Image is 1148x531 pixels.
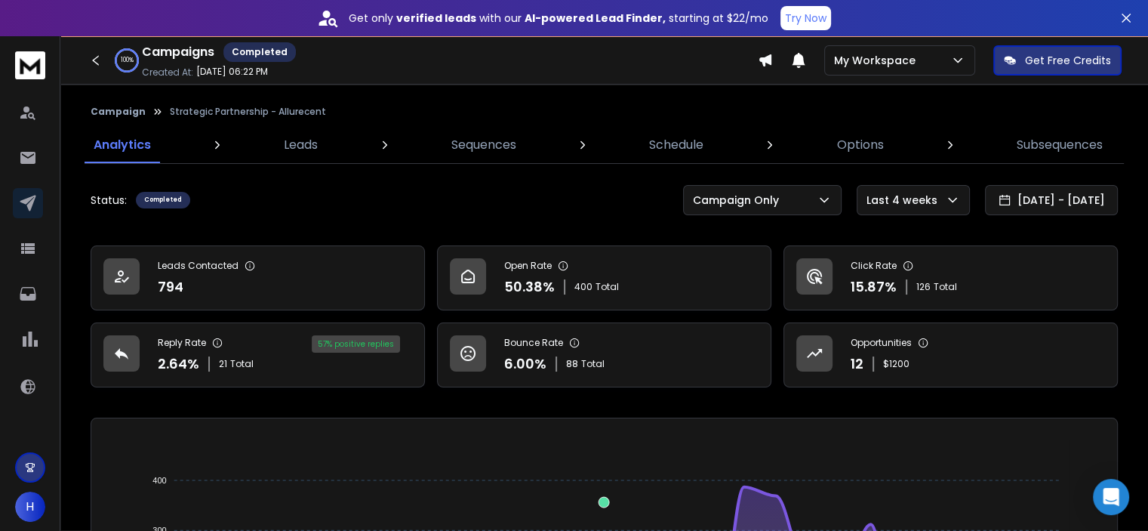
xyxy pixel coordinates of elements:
[94,136,151,154] p: Analytics
[851,260,897,272] p: Click Rate
[866,193,943,208] p: Last 4 weeks
[851,353,863,375] p: 12
[85,127,160,163] a: Analytics
[275,127,327,163] a: Leads
[223,42,296,62] div: Completed
[142,43,214,61] h1: Campaigns
[851,276,897,298] p: 15.87 %
[993,45,1122,76] button: Get Free Credits
[91,193,127,208] p: Status:
[574,281,592,293] span: 400
[91,323,425,387] a: Reply Rate2.64%21Total57% positive replies
[883,358,909,370] p: $ 1200
[15,492,45,522] button: H
[91,245,425,310] a: Leads Contacted794
[785,11,826,26] p: Try Now
[196,66,268,78] p: [DATE] 06:22 PM
[312,335,400,353] div: 57 % positive replies
[170,106,326,118] p: Strategic Partnership - Allurecent
[437,245,771,310] a: Open Rate50.38%400Total
[566,358,578,370] span: 88
[780,6,831,30] button: Try Now
[504,260,552,272] p: Open Rate
[504,353,546,375] p: 6.00 %
[15,51,45,79] img: logo
[158,260,239,272] p: Leads Contacted
[985,185,1118,215] button: [DATE] - [DATE]
[91,106,146,118] button: Campaign
[451,136,516,154] p: Sequences
[828,127,893,163] a: Options
[136,192,190,208] div: Completed
[1017,136,1103,154] p: Subsequences
[837,136,884,154] p: Options
[783,323,1118,387] a: Opportunities12$1200
[916,281,931,293] span: 126
[142,66,193,79] p: Created At:
[437,323,771,387] a: Bounce Rate6.00%88Total
[230,358,254,370] span: Total
[158,276,183,298] p: 794
[640,127,712,163] a: Schedule
[349,11,768,26] p: Get only with our starting at $22/mo
[121,56,134,65] p: 100 %
[504,337,563,349] p: Bounce Rate
[834,53,922,68] p: My Workspace
[581,358,605,370] span: Total
[525,11,666,26] strong: AI-powered Lead Finder,
[934,281,957,293] span: Total
[1093,479,1129,515] div: Open Intercom Messenger
[504,276,555,298] p: 50.38 %
[596,281,619,293] span: Total
[1008,127,1112,163] a: Subsequences
[284,136,318,154] p: Leads
[442,127,525,163] a: Sequences
[649,136,703,154] p: Schedule
[783,245,1118,310] a: Click Rate15.87%126Total
[693,193,785,208] p: Campaign Only
[396,11,476,26] strong: verified leads
[1025,53,1111,68] p: Get Free Credits
[158,337,206,349] p: Reply Rate
[158,353,199,375] p: 2.64 %
[219,358,227,370] span: 21
[851,337,912,349] p: Opportunities
[153,476,167,485] tspan: 400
